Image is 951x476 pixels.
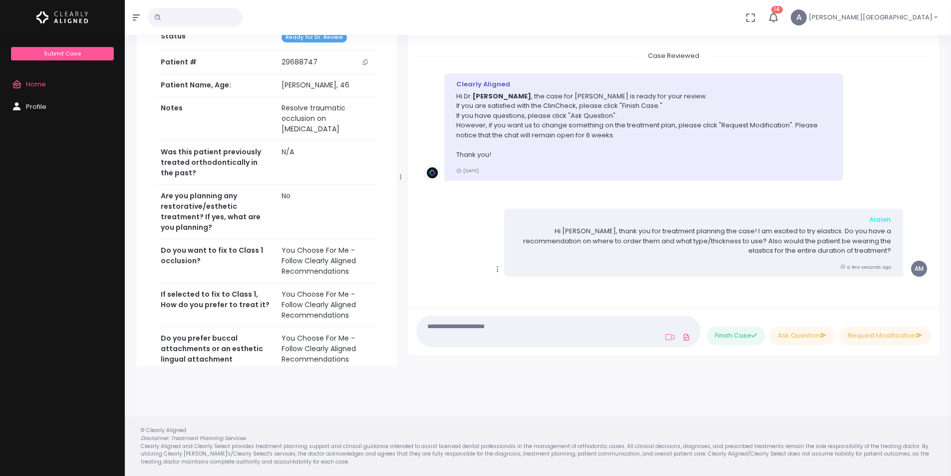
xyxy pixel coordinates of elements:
b: [PERSON_NAME] [472,91,531,101]
div: Clearly Aligned [456,79,831,89]
th: Status [155,25,276,50]
span: Profile [26,102,46,111]
th: Was this patient previously treated orthodontically in the past? [155,141,276,185]
td: 29688747 [276,51,378,74]
span: Ready for Dr. Review [282,33,347,42]
small: a few seconds ago [840,264,891,270]
td: You Choose For Me - Follow Clearly Aligned Recommendations [276,239,378,283]
div: Alaleh [516,215,891,225]
a: Add Files [680,328,692,346]
p: Hi [PERSON_NAME], thank you for treatment planning the case! I am excited to try elastics. Do you... [516,226,891,256]
button: Request Modification [839,327,931,345]
a: Add Loom Video [663,333,676,341]
img: Logo Horizontal [36,7,88,28]
span: A [791,9,807,25]
span: 14 [771,6,783,13]
td: N/A [276,141,378,185]
span: AM [911,261,927,277]
th: Patient Name, Age: [155,74,276,97]
th: Are you planning any restorative/esthetic treatment? If yes, what are you planning? [155,185,276,239]
p: Hi Dr. , the case for [PERSON_NAME] is ready for your review. If you are satisfied with the ClinC... [456,91,831,160]
th: Patient # [155,50,276,74]
td: You Choose For Me - Follow Clearly Aligned Recommendations [276,283,378,327]
div: scrollable content [416,45,931,297]
button: Ask Question [769,327,835,345]
a: Submit Case [11,47,113,60]
th: Do you want to fix to Class 1 occlusion? [155,239,276,283]
span: Submit Case [44,49,81,57]
td: You Choose For Me - Follow Clearly Aligned Recommendations [276,327,378,382]
th: Notes [155,97,276,141]
button: Finish Case [706,327,765,345]
span: Home [26,79,46,89]
th: Do you prefer buccal attachments or an esthetic lingual attachment protocol? [155,327,276,382]
em: Disclaimer: Treatment Planning Services [141,435,246,442]
th: If selected to fix to Class 1, How do you prefer to treat it? [155,283,276,327]
td: [PERSON_NAME], 46 [276,74,378,97]
td: No [276,185,378,239]
small: [DATE] [456,167,479,174]
span: Case Reviewed [636,48,711,63]
div: © Clearly Aligned Clearly Aligned and Clearly Select provides treatment planning support and clin... [131,427,945,466]
td: Resolve traumatic occlusion on [MEDICAL_DATA] [276,97,378,141]
span: [PERSON_NAME][GEOGRAPHIC_DATA] [809,12,933,22]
